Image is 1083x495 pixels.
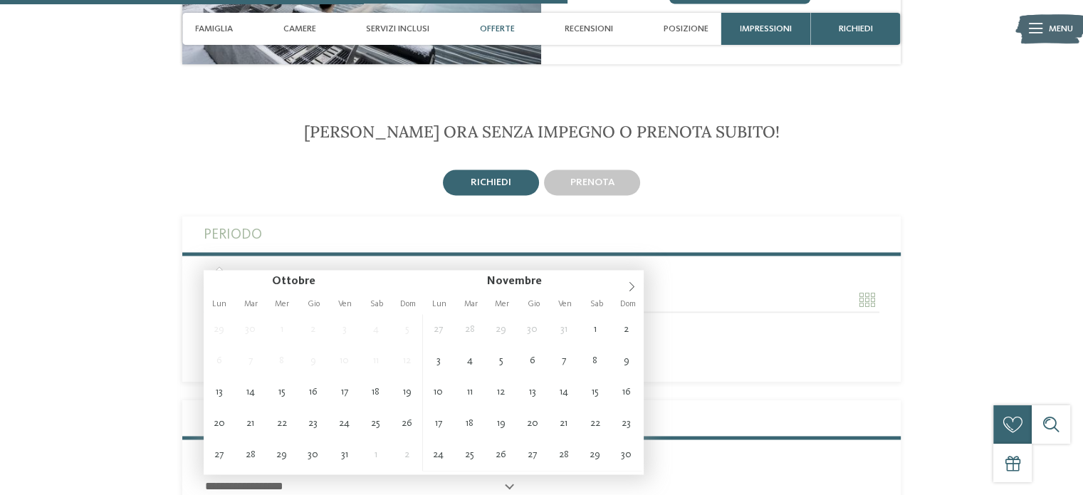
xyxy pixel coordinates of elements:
span: Servizi inclusi [366,24,429,34]
span: prenota [570,177,614,187]
span: Ottobre 10, 2025 [329,345,360,377]
span: Mar [455,300,486,308]
span: Novembre 17, 2025 [423,408,454,439]
span: Sab [361,300,392,308]
span: Ottobre 28, 2025 [454,314,486,345]
span: Ottobre 2, 2025 [298,314,329,345]
span: Lun [204,300,235,308]
span: Novembre 9, 2025 [611,345,642,377]
span: [PERSON_NAME] ora senza impegno o prenota subito! [303,121,779,142]
span: Gio [518,300,549,308]
span: Novembre 5, 2025 [486,345,517,377]
span: Ottobre 22, 2025 [266,408,298,439]
span: richiedi [839,24,873,34]
span: Novembre 28, 2025 [548,439,580,471]
span: Camere [283,24,316,34]
span: Famiglia [195,24,233,34]
span: Ottobre 4, 2025 [360,314,392,345]
span: Mer [266,300,298,308]
span: Ven [330,300,361,308]
span: Novembre 13, 2025 [517,377,548,408]
span: Novembre 2, 2025 [392,439,423,471]
span: Mer [486,300,518,308]
span: Novembre 26, 2025 [486,439,517,471]
span: Novembre 7, 2025 [548,345,580,377]
span: Ottobre 29, 2025 [266,439,298,471]
span: Ottobre [272,276,315,287]
span: Ottobre 21, 2025 [235,408,266,439]
span: Ottobre 3, 2025 [329,314,360,345]
span: Ottobre 27, 2025 [204,439,235,471]
span: Ottobre 12, 2025 [392,345,423,377]
span: Mar [235,300,266,308]
span: Novembre 27, 2025 [517,439,548,471]
span: Novembre 15, 2025 [580,377,611,408]
span: Ottobre 23, 2025 [298,408,329,439]
span: Novembre 10, 2025 [423,377,454,408]
span: Dom [612,300,644,308]
span: Novembre 21, 2025 [548,408,580,439]
span: Ottobre 5, 2025 [392,314,423,345]
span: Ottobre 20, 2025 [204,408,235,439]
span: Ottobre 8, 2025 [266,345,298,377]
span: Ottobre 24, 2025 [329,408,360,439]
span: Offerte [480,24,515,34]
span: Novembre 20, 2025 [517,408,548,439]
input: Year [315,275,358,287]
span: Novembre 23, 2025 [611,408,642,439]
span: Novembre 11, 2025 [454,377,486,408]
span: Ottobre 30, 2025 [517,314,548,345]
label: Periodo [204,217,879,252]
input: Year [541,275,584,287]
span: Ottobre 26, 2025 [392,408,423,439]
span: Ottobre 25, 2025 [360,408,392,439]
span: Dom [392,300,424,308]
span: Ven [550,300,581,308]
span: Ottobre 29, 2025 [486,314,517,345]
span: Novembre 14, 2025 [548,377,580,408]
span: Gio [298,300,329,308]
span: richiedi [471,177,511,187]
span: Ottobre 31, 2025 [548,314,580,345]
span: Novembre 1, 2025 [360,439,392,471]
span: Ottobre 17, 2025 [329,377,360,408]
span: Ottobre 15, 2025 [266,377,298,408]
span: Ottobre 28, 2025 [235,439,266,471]
span: Lun [424,300,455,308]
span: Settembre 29, 2025 [204,314,235,345]
span: Novembre 22, 2025 [580,408,611,439]
span: Ottobre 13, 2025 [204,377,235,408]
span: Ottobre 1, 2025 [266,314,298,345]
span: Settembre 30, 2025 [235,314,266,345]
span: Ottobre 14, 2025 [235,377,266,408]
span: Novembre [486,276,541,287]
span: Ottobre 16, 2025 [298,377,329,408]
span: Ottobre 18, 2025 [360,377,392,408]
span: Novembre 2, 2025 [611,314,642,345]
span: Ottobre 7, 2025 [235,345,266,377]
span: Ottobre 6, 2025 [204,345,235,377]
span: Novembre 16, 2025 [611,377,642,408]
span: Recensioni [565,24,613,34]
span: Ottobre 11, 2025 [360,345,392,377]
span: Ottobre 31, 2025 [329,439,360,471]
span: Ottobre 27, 2025 [423,314,454,345]
span: Novembre 19, 2025 [486,408,517,439]
span: Novembre 1, 2025 [580,314,611,345]
span: Ottobre 19, 2025 [392,377,423,408]
span: Posizione [664,24,708,34]
span: Impressioni [740,24,792,34]
span: Sab [581,300,612,308]
span: Novembre 24, 2025 [423,439,454,471]
span: Novembre 29, 2025 [580,439,611,471]
span: Ottobre 9, 2025 [298,345,329,377]
span: Novembre 25, 2025 [454,439,486,471]
span: Novembre 30, 2025 [611,439,642,471]
span: Novembre 3, 2025 [423,345,454,377]
span: Novembre 4, 2025 [454,345,486,377]
span: Novembre 18, 2025 [454,408,486,439]
span: Novembre 12, 2025 [486,377,517,408]
span: Novembre 8, 2025 [580,345,611,377]
span: Ottobre 30, 2025 [298,439,329,471]
span: Novembre 6, 2025 [517,345,548,377]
